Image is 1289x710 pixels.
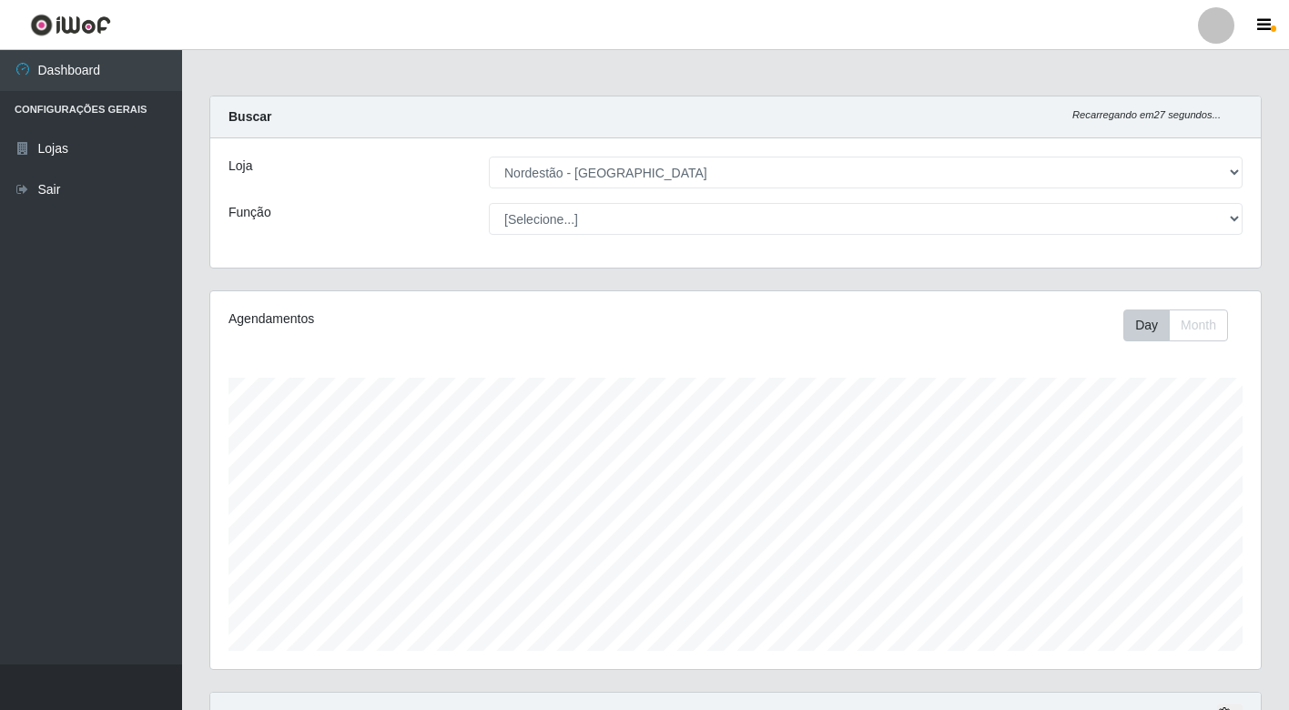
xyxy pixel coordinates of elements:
button: Month [1169,309,1228,341]
strong: Buscar [228,109,271,124]
div: Toolbar with button groups [1123,309,1243,341]
button: Day [1123,309,1170,341]
label: Função [228,203,271,222]
div: Agendamentos [228,309,635,329]
div: First group [1123,309,1228,341]
label: Loja [228,157,252,176]
i: Recarregando em 27 segundos... [1072,109,1221,120]
img: CoreUI Logo [30,14,111,36]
